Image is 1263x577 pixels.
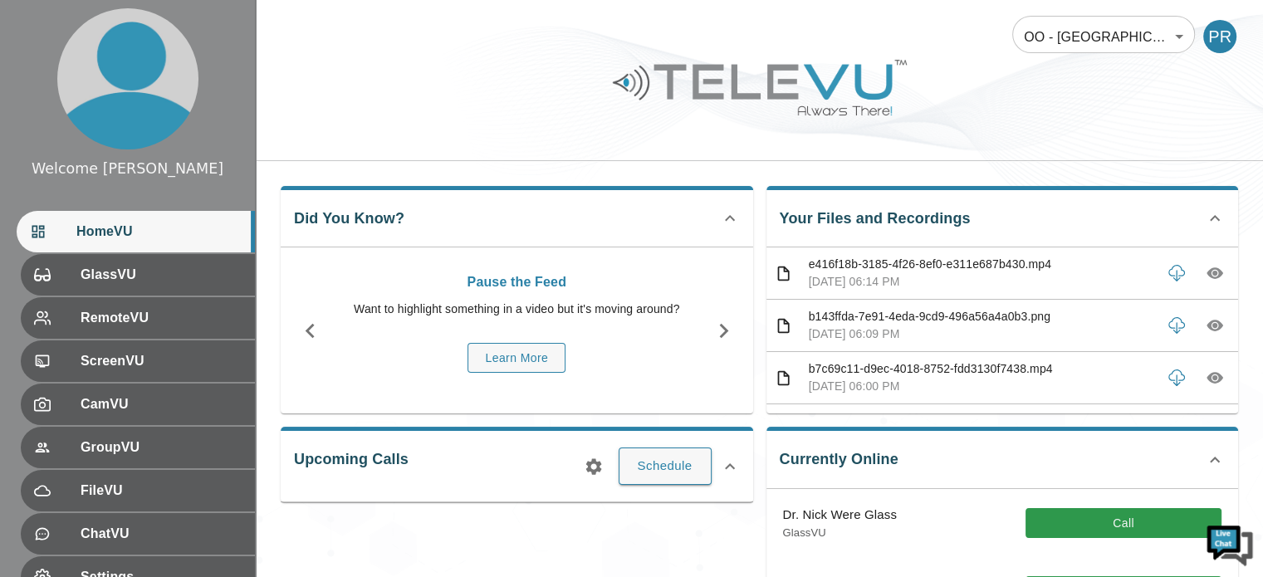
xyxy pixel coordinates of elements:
[610,53,909,122] img: Logo
[21,340,255,382] div: ScreenVU
[1203,20,1236,53] div: PR
[21,254,255,296] div: GlassVU
[21,427,255,468] div: GroupVU
[32,158,223,179] div: Welcome [PERSON_NAME]
[348,301,686,318] p: Want to highlight something in a video but it's moving around?
[81,394,242,414] span: CamVU
[86,87,279,109] div: Chat with us now
[783,525,897,541] p: GlassVU
[57,8,198,149] img: profile.png
[81,438,242,457] span: GroupVU
[28,77,70,119] img: d_736959983_company_1615157101543_736959983
[21,513,255,555] div: ChatVU
[21,297,255,339] div: RemoteVU
[96,179,229,347] span: We're online!
[1026,508,1221,539] button: Call
[809,413,1153,430] p: 83cb152e-a38b-4ea2-aaf8-338f6deb25c6.mp4
[1205,519,1255,569] img: Chat Widget
[348,272,686,292] p: Pause the Feed
[81,308,242,328] span: RemoteVU
[783,506,897,525] p: Dr. Nick Were Glass
[809,273,1153,291] p: [DATE] 06:14 PM
[81,524,242,544] span: ChatVU
[809,325,1153,343] p: [DATE] 06:09 PM
[619,447,712,484] button: Schedule
[272,8,312,48] div: Minimize live chat window
[81,265,242,285] span: GlassVU
[17,211,255,252] div: HomeVU
[21,470,255,511] div: FileVU
[809,378,1153,395] p: [DATE] 06:00 PM
[81,351,242,371] span: ScreenVU
[81,481,242,501] span: FileVU
[8,394,316,452] textarea: Type your message and hit 'Enter'
[809,360,1153,378] p: b7c69c11-d9ec-4018-8752-fdd3130f7438.mp4
[21,384,255,425] div: CamVU
[1012,13,1195,60] div: OO - [GEOGRAPHIC_DATA] - N. Were
[809,256,1153,273] p: e416f18b-3185-4f26-8ef0-e311e687b430.mp4
[76,222,242,242] span: HomeVU
[468,343,565,374] button: Learn More
[809,308,1153,325] p: b143ffda-7e91-4eda-9cd9-496a56a4a0b3.png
